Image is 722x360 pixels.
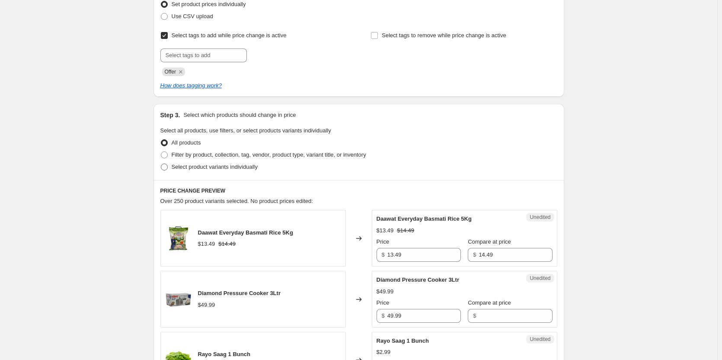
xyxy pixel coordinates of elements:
span: Rayo Saag 1 Bunch [377,337,429,344]
strike: $14.49 [397,226,414,235]
div: $2.99 [377,348,391,357]
h6: PRICE CHANGE PREVIEW [160,187,557,194]
span: Unedited [530,275,550,282]
span: $ [382,251,385,258]
span: Diamond Pressure Cooker 3Ltr [377,276,459,283]
span: Select tags to remove while price change is active [382,32,506,39]
span: Filter by product, collection, tag, vendor, product type, variant title, or inventory [172,151,366,158]
a: How does tagging work? [160,82,222,89]
span: Rayo Saag 1 Bunch [198,351,250,357]
span: Diamond Pressure Cooker 3Ltr [198,290,281,296]
strike: $14.49 [218,240,236,248]
span: Compare at price [468,238,511,245]
span: Use CSV upload [172,13,213,19]
div: $49.99 [377,287,394,296]
span: Set product prices individually [172,1,246,7]
span: $ [382,312,385,319]
span: Daawat Everyday Basmati Rice 5Kg [198,229,293,236]
img: DiamondPressureCooker3Ltr_80x.jpg [165,286,191,312]
span: Price [377,238,390,245]
span: Price [377,299,390,306]
p: Select which products should change in price [183,111,296,119]
span: Select tags to add while price change is active [172,32,287,39]
span: Compare at price [468,299,511,306]
span: Select all products, use filters, or select products variants individually [160,127,331,134]
div: $13.49 [377,226,394,235]
span: $ [473,251,476,258]
div: $49.99 [198,301,215,309]
input: Select tags to add [160,48,247,62]
h2: Step 3. [160,111,180,119]
span: Select product variants individually [172,164,258,170]
span: $ [473,312,476,319]
img: DaawatEverydayBasmatiRice5Kg_80x.jpg [165,225,191,251]
span: Daawat Everyday Basmati Rice 5Kg [377,215,472,222]
span: Unedited [530,214,550,221]
span: Over 250 product variants selected. No product prices edited: [160,198,313,204]
button: Remove Offer [177,68,185,76]
div: $13.49 [198,240,215,248]
span: Unedited [530,336,550,343]
span: All products [172,139,201,146]
span: Offer [165,69,176,75]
